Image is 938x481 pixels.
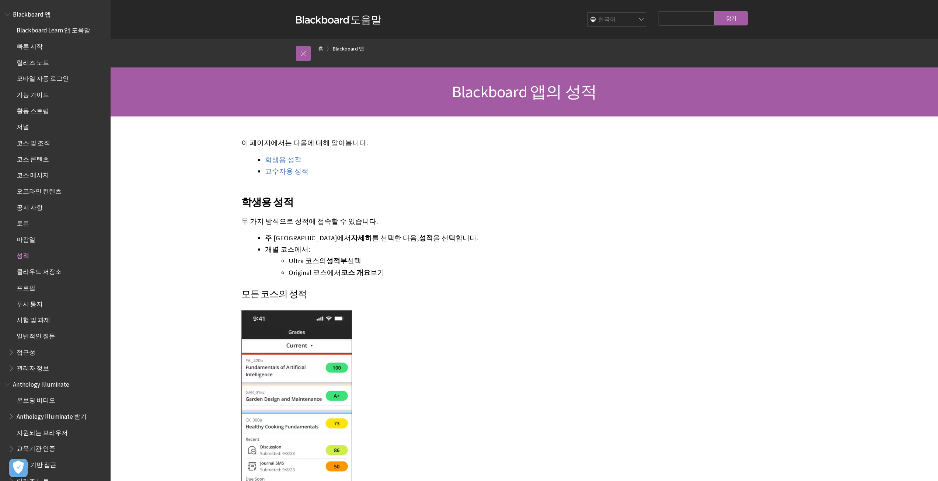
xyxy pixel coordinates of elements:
[241,217,698,226] p: 두 가지 방식으로 성적에 접속할 수 있습니다.
[17,250,29,259] span: 성적
[17,394,55,404] span: 온보딩 비디오
[265,156,301,164] a: 학생용 성적
[351,234,372,242] span: 자세히
[289,268,698,278] li: Original 코스에서 보기
[17,201,43,211] span: 공지 사항
[326,257,347,265] span: 성적부
[341,268,370,277] span: 코스 개요
[452,81,597,102] span: Blackboard 앱의 성적
[17,185,62,195] span: 오프라인 컨텐츠
[17,282,35,292] span: 프로필
[17,459,56,468] span: 역할 기반 접근
[296,16,351,24] strong: Blackboard
[17,137,50,147] span: 코스 및 조직
[17,169,49,179] span: 코스 메시지
[17,362,49,372] span: 관리자 정보
[296,13,381,26] a: Blackboard도움말
[17,426,68,436] span: 지원되는 브라우저
[17,73,69,83] span: 모바일 자동 로그인
[17,314,50,324] span: 시험 및 과제
[241,185,698,210] h2: 학생용 성적
[17,105,49,115] span: 활동 스트림
[17,330,55,340] span: 일반적인 질문
[318,44,323,53] a: 홈
[241,287,698,301] h3: 모든 코스의 성적
[17,266,62,276] span: 클라우드 저장소
[419,234,433,242] span: 성적
[4,8,106,374] nav: Book outline for Blackboard App Help
[17,88,49,98] span: 기능 가이드
[17,24,90,34] span: Blackboard Learn 앱 도움말
[13,8,51,18] span: Blackboard 앱
[17,40,43,50] span: 빠른 시작
[333,44,364,53] a: Blackboard 앱
[17,298,43,308] span: 푸시 통지
[265,244,698,278] li: 개별 코스에서:
[265,167,308,176] a: 교수자용 성적
[17,121,29,131] span: 저널
[17,346,35,356] span: 접근성
[9,459,28,477] button: 개방형 기본 설정
[17,56,49,66] span: 릴리즈 노트
[17,443,55,453] span: 교육기관 인증
[241,138,698,148] p: 이 페이지에서는 다음에 대해 알아봅니다.
[265,233,698,243] li: 주 [GEOGRAPHIC_DATA]에서 를 선택한 다음, 을 선택합니다.
[587,13,646,27] select: Site Language Selector
[289,256,698,266] li: Ultra 코스의 선택
[13,378,69,388] span: Anthology Illuminate
[17,410,87,420] span: Anthology Illuminate 받기
[17,153,49,163] span: 코스 콘텐츠
[17,217,29,227] span: 토론
[715,11,748,25] input: 찾기
[17,233,35,243] span: 마감일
